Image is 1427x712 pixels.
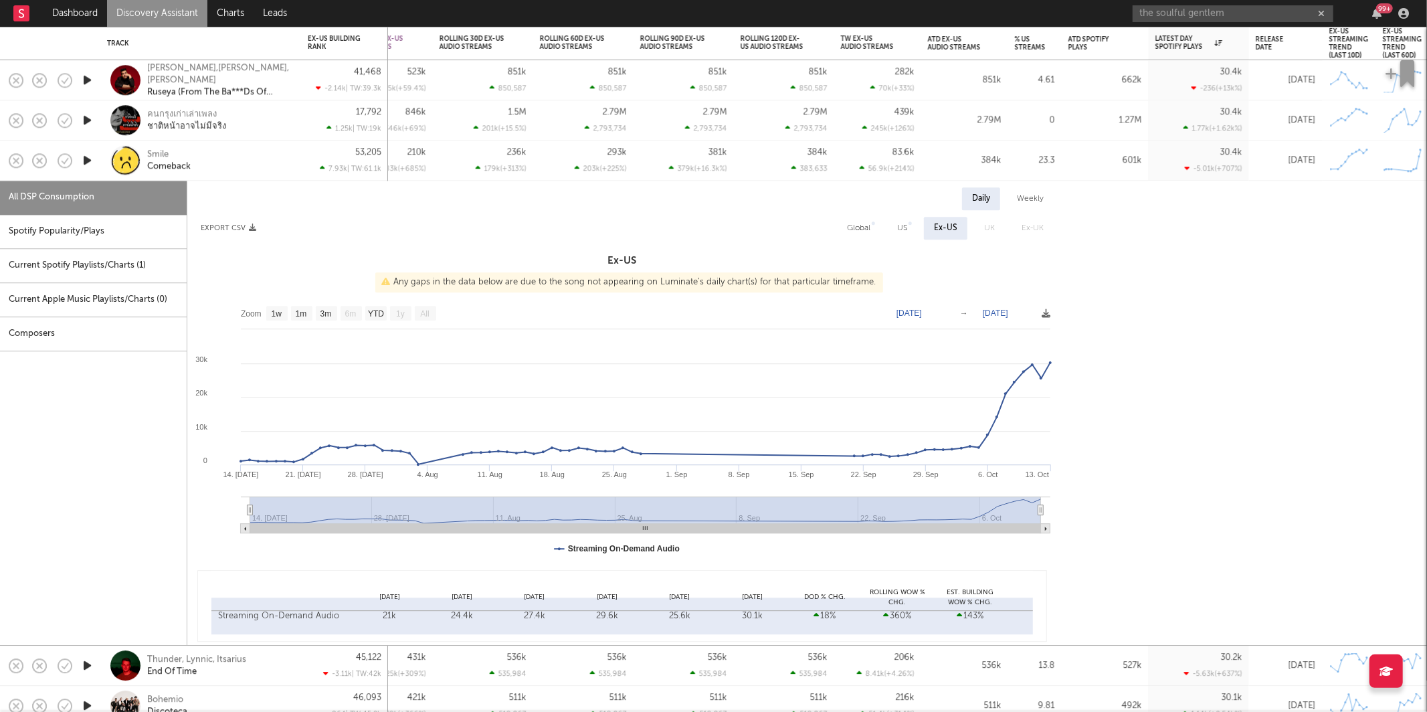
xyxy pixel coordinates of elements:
div: 41,468 [354,68,381,76]
div: 236k [507,148,527,157]
div: 30.4k [1220,108,1242,116]
div: Weekly [1007,187,1054,210]
div: Ex-US [934,220,957,236]
a: คนกรุงเก่าเล่าเพลง [147,108,217,120]
div: 360 % [864,610,930,623]
div: Streaming On-Demand Audio [218,610,350,623]
div: Daily [962,187,1000,210]
div: 523k [407,68,426,76]
div: 346k ( +69 % ) [376,124,426,132]
div: 17,792 [356,108,381,116]
text: 1y [396,309,405,319]
div: [DATE] [1256,72,1316,88]
div: 245k ( +126 % ) [862,124,915,132]
div: Ex-US Streaming Trend (last 60d) [1383,27,1422,60]
div: 536k [607,653,627,662]
div: Rolling 60D Ex-US Audio Streams [540,35,607,51]
div: Global [847,220,870,236]
div: DoD % Chg. [789,592,861,602]
div: 293k [607,148,627,157]
div: [DATE] [353,592,425,602]
div: 851k [809,68,828,76]
div: 851k [608,68,627,76]
text: 8. Sep [729,470,750,478]
div: US [897,220,907,236]
div: 527k [1068,658,1142,674]
div: 1.77k ( +1.62k % ) [1183,124,1242,132]
div: 21k [357,610,422,623]
div: 1.5M [508,108,527,116]
div: [DATE] [1256,658,1316,674]
text: 14. [DATE] [223,470,259,478]
div: 535,984 [791,669,828,678]
div: 850,587 [791,84,828,92]
div: ATD Ex-US Audio Streams [928,35,981,52]
div: 850,587 [590,84,627,92]
div: [DATE] [498,592,571,602]
div: 2.79M [703,108,727,116]
div: 30.4k [1220,68,1242,76]
div: 1.27M [1068,112,1142,128]
text: 29. Sep [913,470,939,478]
div: 1.25k | TW: 19k [308,124,381,132]
div: 4.61 [1015,72,1055,88]
div: 25.6k [647,610,712,623]
text: 30k [195,355,207,363]
div: 2,793,734 [585,124,627,132]
div: 30.1k [719,610,785,623]
div: -236 ( +13k % ) [1192,84,1242,92]
div: 511k [509,693,527,702]
div: 56.9k ( +214 % ) [860,164,915,173]
div: [DATE] [571,592,643,602]
text: 13. Oct [1026,470,1049,478]
div: 27.4k [502,610,567,623]
div: Thunder, Lynnic, Itsarius [147,654,246,666]
div: 379k ( +16.3k % ) [669,164,727,173]
div: 23.3 [1015,153,1055,169]
div: 536k [928,658,1002,674]
a: Bohemio [147,694,183,706]
div: 53,205 [355,148,381,157]
div: 662k [1068,72,1142,88]
text: 21. [DATE] [286,470,321,478]
div: 30.2k [1221,653,1242,662]
text: 4. Aug [417,470,438,478]
div: [DATE] [716,592,788,602]
a: Ruseya (From The Ba***Ds Of Bollywood) [147,86,291,98]
text: → [960,308,968,318]
div: [DATE] [425,592,498,602]
div: [DATE] [644,592,716,602]
div: Rolling WoW % Chg. [861,588,933,607]
div: 18 % [792,610,858,623]
text: 6m [345,309,357,319]
div: 851k [708,68,727,76]
div: [DATE] [1256,153,1316,169]
div: 511k [810,693,828,702]
div: 536k [708,653,727,662]
text: 18. Aug [540,470,565,478]
div: Rolling 30D Ex-US Audio Streams [440,35,506,51]
div: 846k [405,108,426,116]
div: 535,984 [490,669,527,678]
div: -2.14k | TW: 39.3k [308,84,381,92]
div: TW Ex-US Audio Streams [841,35,894,51]
div: 183k ( +685 % ) [373,164,426,173]
div: ATD Spotify Plays [1068,35,1122,52]
div: 2,793,734 [685,124,727,132]
text: [DATE] [983,308,1008,318]
div: 850,587 [490,84,527,92]
div: 179k ( +313 % ) [476,164,527,173]
div: % US Streams [1015,35,1046,52]
a: [PERSON_NAME],[PERSON_NAME],[PERSON_NAME] [147,62,291,86]
div: 511k [710,693,727,702]
text: 1m [296,309,307,319]
a: End Of Time [147,666,197,678]
div: 381k [708,148,727,157]
div: 13.8 [1015,658,1055,674]
div: 535,984 [690,669,727,678]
